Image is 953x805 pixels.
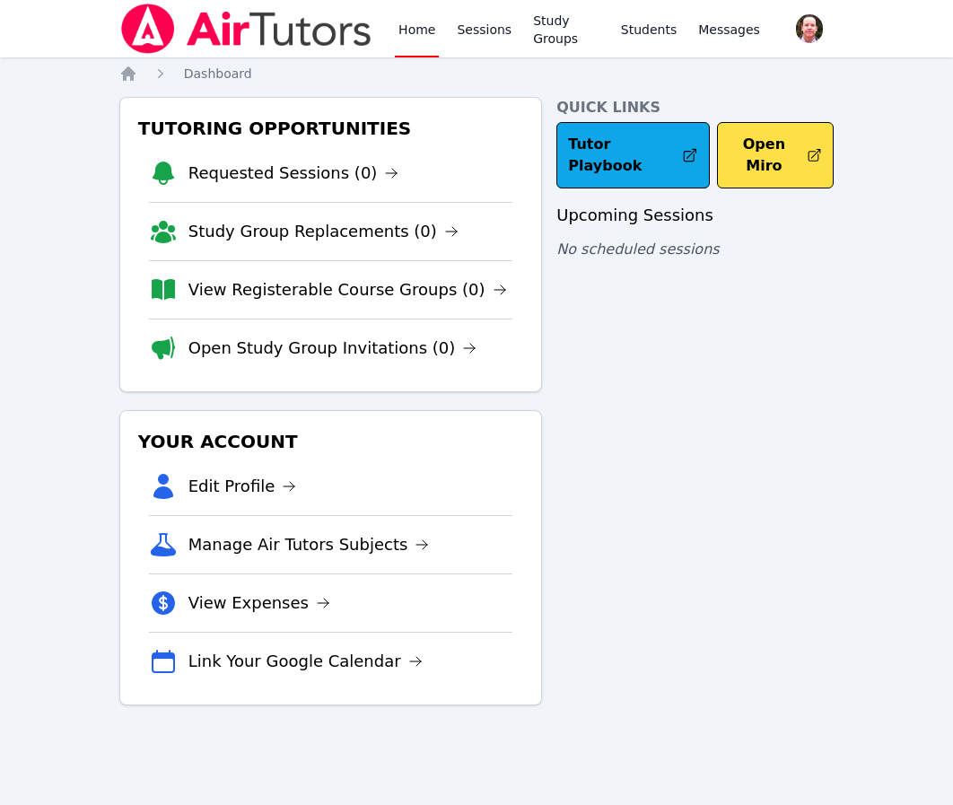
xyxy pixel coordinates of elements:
span: Messages [698,21,760,39]
h3: Your Account [135,425,528,458]
a: Open Study Group Invitations (0) [188,336,477,361]
nav: Breadcrumb [119,65,835,83]
button: Open Miro [717,122,835,188]
a: Tutor Playbook [556,122,709,188]
a: Dashboard [184,65,252,83]
a: Edit Profile [188,474,297,499]
a: View Registerable Course Groups (0) [188,277,507,302]
a: Link Your Google Calendar [188,649,423,674]
a: Manage Air Tutors Subjects [188,532,430,557]
span: Dashboard [184,66,252,81]
span: No scheduled sessions [556,241,719,258]
h3: Tutoring Opportunities [135,112,528,144]
h4: Quick Links [556,97,834,118]
a: Study Group Replacements (0) [188,219,459,244]
img: Air Tutors [119,4,373,54]
a: Requested Sessions (0) [188,161,399,186]
h3: Upcoming Sessions [556,203,834,228]
a: View Expenses [188,591,330,616]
